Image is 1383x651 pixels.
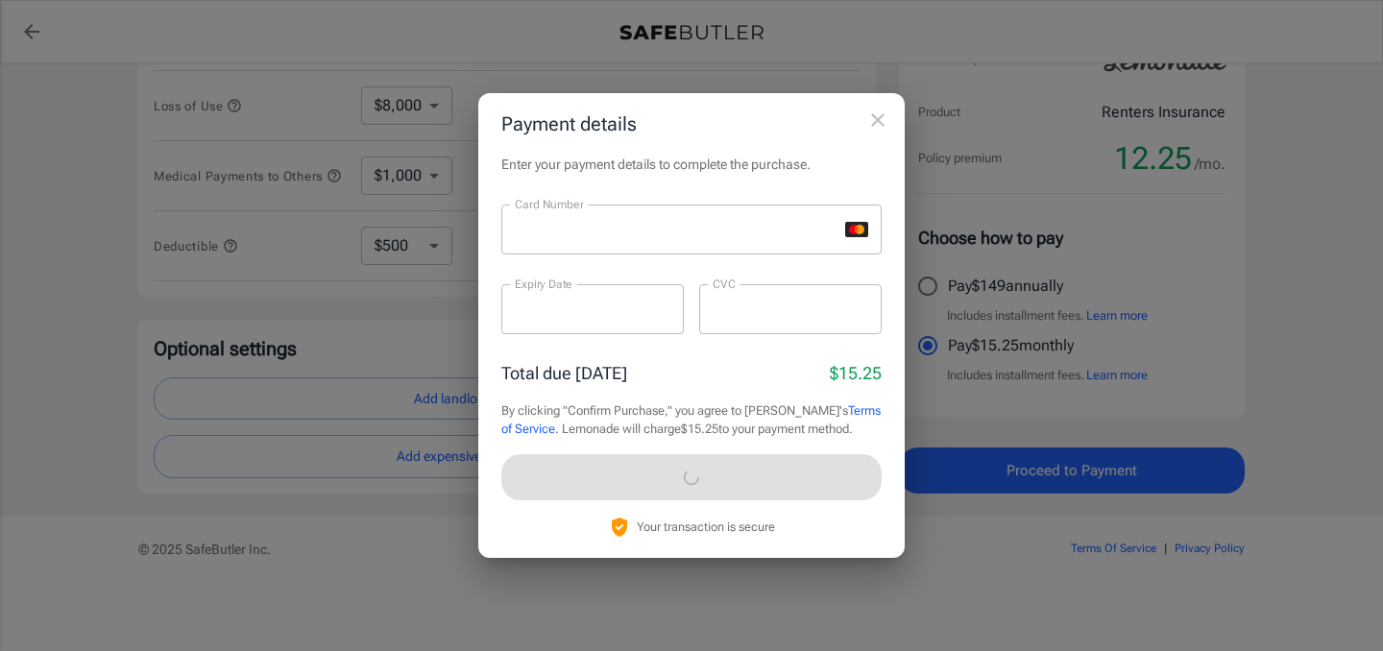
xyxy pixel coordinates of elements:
[515,220,837,238] iframe: Secure card number input frame
[845,222,868,237] svg: mastercard
[501,401,882,439] p: By clicking "Confirm Purchase," you agree to [PERSON_NAME]'s . Lemonade will charge $15.25 to you...
[501,155,882,174] p: Enter your payment details to complete the purchase.
[637,518,775,536] p: Your transaction is secure
[478,93,905,155] h2: Payment details
[713,300,868,318] iframe: Secure CVC input frame
[515,276,572,292] label: Expiry Date
[713,276,736,292] label: CVC
[515,196,583,212] label: Card Number
[501,360,627,386] p: Total due [DATE]
[515,300,670,318] iframe: Secure expiration date input frame
[830,360,882,386] p: $15.25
